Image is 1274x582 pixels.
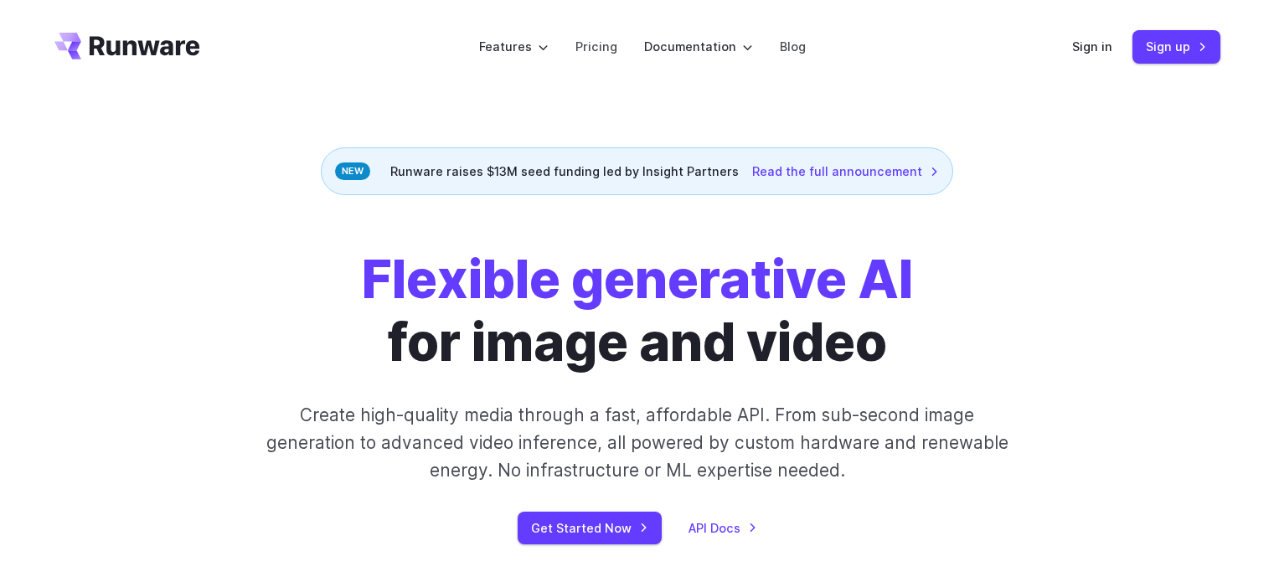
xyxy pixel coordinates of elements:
[780,37,806,56] a: Blog
[54,33,200,59] a: Go to /
[479,37,549,56] label: Features
[362,249,913,374] h1: for image and video
[644,37,753,56] label: Documentation
[1072,37,1112,56] a: Sign in
[575,37,617,56] a: Pricing
[264,401,1010,485] p: Create high-quality media through a fast, affordable API. From sub-second image generation to adv...
[518,512,662,544] a: Get Started Now
[1132,30,1220,63] a: Sign up
[752,162,939,181] a: Read the full announcement
[362,248,913,311] strong: Flexible generative AI
[689,518,757,538] a: API Docs
[321,147,953,195] div: Runware raises $13M seed funding led by Insight Partners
